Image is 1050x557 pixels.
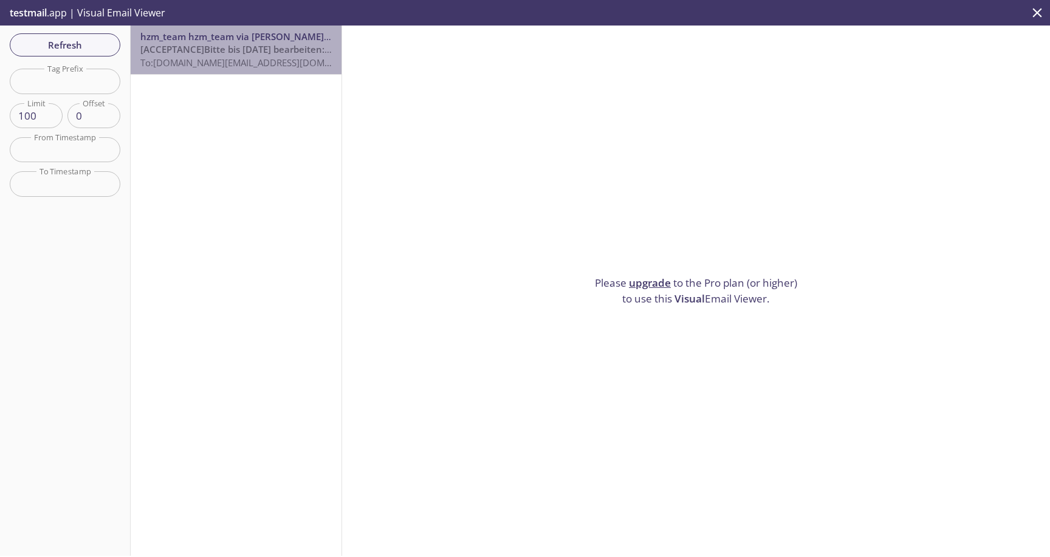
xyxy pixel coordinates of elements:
[140,56,371,69] span: To: [DOMAIN_NAME][EMAIL_ADDRESS][DOMAIN_NAME]
[590,275,803,306] p: Please to the Pro plan (or higher) to use this Email Viewer.
[10,33,120,56] button: Refresh
[140,30,366,43] span: hzm_team hzm_team via [PERSON_NAME] Manager
[10,6,47,19] span: testmail
[674,292,705,306] span: Visual
[629,276,671,290] a: upgrade
[140,43,493,55] span: [ACCEPTANCE]Bitte bis [DATE] bearbeiten: Abschlusszeugnis für [PERSON_NAME]
[131,26,341,74] div: hzm_team hzm_team via [PERSON_NAME] Manager[ACCEPTANCE]Bitte bis [DATE] bearbeiten: Abschlusszeug...
[131,26,341,75] nav: emails
[19,37,111,53] span: Refresh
